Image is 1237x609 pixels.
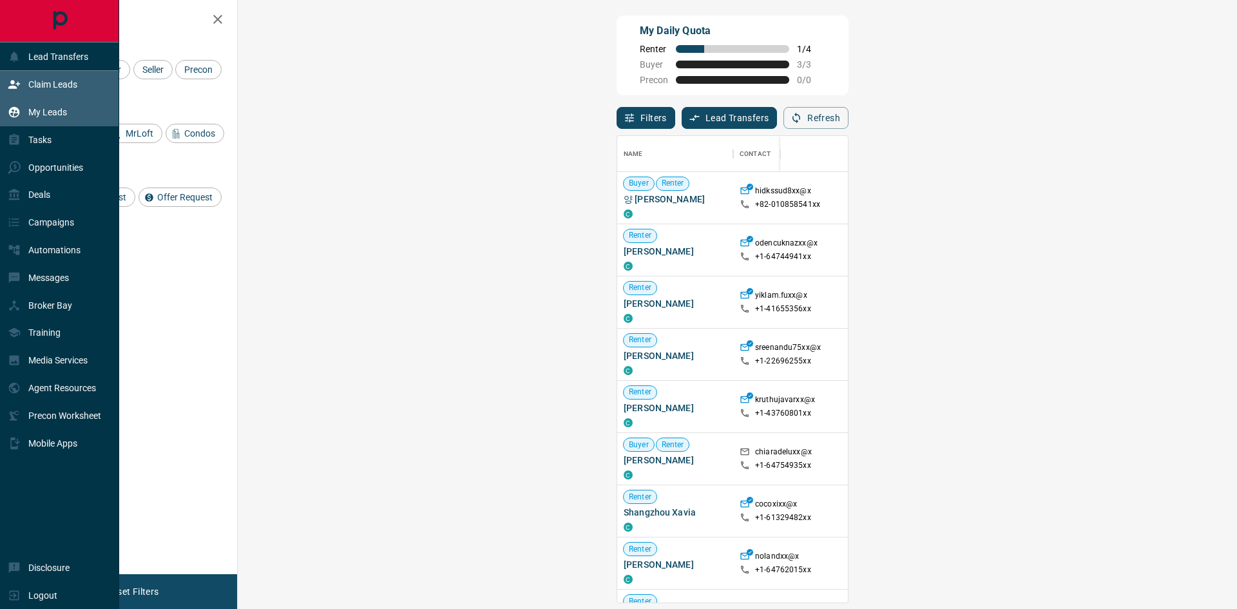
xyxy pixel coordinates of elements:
h2: Filters [41,13,224,28]
span: 3 / 3 [797,59,825,70]
div: condos.ca [624,575,633,584]
span: Offer Request [153,192,217,202]
p: cocoxixx@x [755,499,797,512]
p: +82- 010858541xx [755,199,820,210]
span: Renter [640,44,668,54]
div: MrLoft [107,124,162,143]
span: Renter [624,387,657,398]
span: [PERSON_NAME] [624,401,727,414]
p: +1- 64744941xx [755,251,811,262]
span: Renter [657,440,689,450]
span: Renter [624,544,657,555]
span: [PERSON_NAME] [624,454,727,467]
span: Renter [624,334,657,345]
p: sreenandu75xx@x [755,342,821,356]
div: condos.ca [624,262,633,271]
p: kruthujavarxx@x [755,394,815,408]
span: 1 / 4 [797,44,825,54]
div: condos.ca [624,470,633,479]
span: Renter [624,230,657,241]
p: odencuknazxx@x [755,238,818,251]
div: Name [617,136,733,172]
div: Name [624,136,643,172]
p: +1- 61329482xx [755,512,811,523]
div: Contact [740,136,771,172]
p: +1- 43760801xx [755,408,811,419]
p: My Daily Quota [640,23,825,39]
p: nolandxx@x [755,551,799,565]
span: Buyer [624,178,654,189]
button: Refresh [783,107,849,129]
div: Offer Request [139,188,222,207]
span: Condos [180,128,220,139]
span: Precon [180,64,217,75]
p: +1- 22696255xx [755,356,811,367]
span: [PERSON_NAME] [624,297,727,310]
p: chiaradeluxx@x [755,447,812,460]
div: condos.ca [624,523,633,532]
span: Renter [624,282,657,293]
span: Renter [624,596,657,607]
p: hidkssud8xx@x [755,186,811,199]
span: Buyer [624,440,654,450]
span: Renter [624,492,657,503]
div: condos.ca [624,366,633,375]
div: condos.ca [624,418,633,427]
div: condos.ca [624,314,633,323]
span: 0 / 0 [797,75,825,85]
div: Condos [166,124,224,143]
p: +1- 41655356xx [755,304,811,314]
span: [PERSON_NAME] [624,245,727,258]
span: Shangzhou Xavia [624,506,727,519]
p: yiklam.fuxx@x [755,290,807,304]
div: Precon [175,60,222,79]
div: Seller [133,60,173,79]
div: condos.ca [624,209,633,218]
span: [PERSON_NAME] [624,349,727,362]
span: MrLoft [121,128,158,139]
p: +1- 64754935xx [755,460,811,471]
button: Reset Filters [98,581,167,603]
span: [PERSON_NAME] [624,558,727,571]
button: Lead Transfers [682,107,778,129]
p: +1- 64762015xx [755,565,811,575]
button: Filters [617,107,675,129]
span: 양 [PERSON_NAME] [624,193,727,206]
span: Seller [138,64,168,75]
span: Precon [640,75,668,85]
span: Buyer [640,59,668,70]
span: Renter [657,178,689,189]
